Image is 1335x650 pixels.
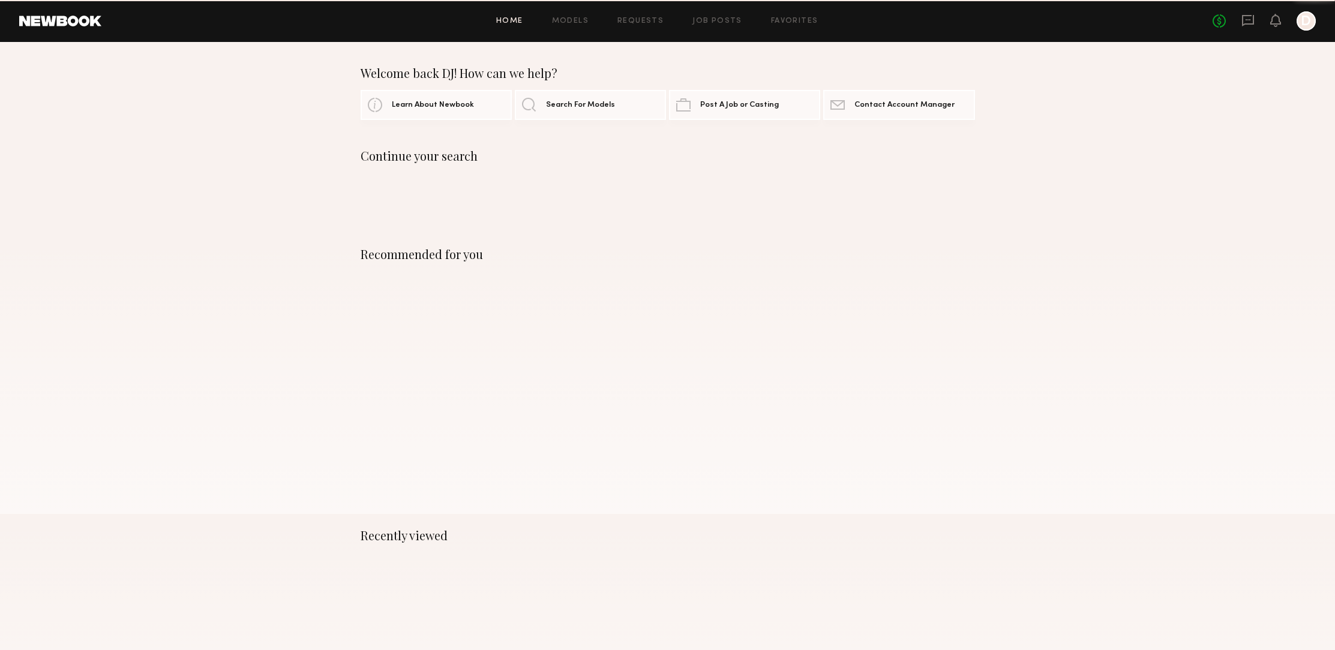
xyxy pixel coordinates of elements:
[546,101,615,109] span: Search For Models
[515,90,666,120] a: Search For Models
[823,90,974,120] a: Contact Account Manager
[361,247,975,261] div: Recommended for you
[617,17,664,25] a: Requests
[669,90,820,120] a: Post A Job or Casting
[700,101,779,109] span: Post A Job or Casting
[854,101,955,109] span: Contact Account Manager
[361,149,975,163] div: Continue your search
[552,17,589,25] a: Models
[361,66,975,80] div: Welcome back DJ! How can we help?
[392,101,474,109] span: Learn About Newbook
[361,90,512,120] a: Learn About Newbook
[496,17,523,25] a: Home
[692,17,742,25] a: Job Posts
[1297,11,1316,31] a: D
[771,17,818,25] a: Favorites
[361,528,975,543] div: Recently viewed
